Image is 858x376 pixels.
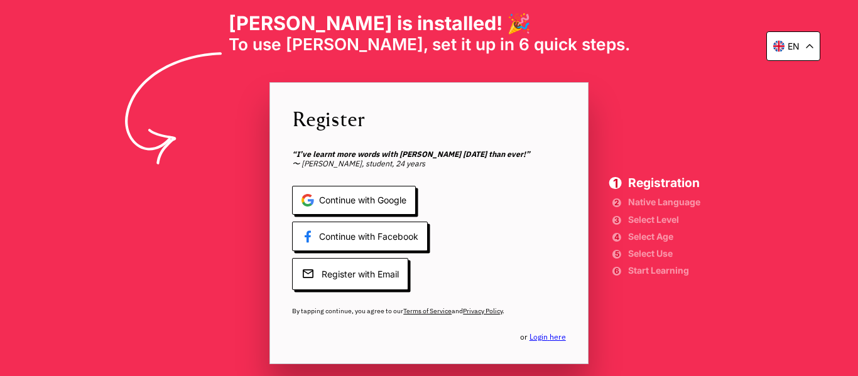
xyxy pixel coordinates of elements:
[529,331,566,341] a: Login here
[292,105,566,133] span: Register
[788,41,800,51] p: en
[292,306,566,315] span: By tapping continue, you agree to our and .
[628,267,700,274] span: Start Learning
[229,35,630,55] span: To use [PERSON_NAME], set it up in 6 quick steps.
[628,177,700,189] span: Registration
[628,198,700,206] span: Native Language
[292,149,530,159] b: “I’ve learnt more words with [PERSON_NAME] [DATE] than ever!”
[463,306,502,315] a: Privacy Policy
[292,186,416,215] span: Continue with Google
[628,233,700,240] span: Select Age
[292,258,408,290] span: Register with Email
[403,306,452,315] a: Terms of Service
[292,149,566,169] span: 〜 [PERSON_NAME], student, 24 years
[628,216,700,223] span: Select Level
[292,222,428,251] span: Continue with Facebook
[520,332,566,342] span: or
[628,250,700,257] span: Select Use
[229,12,630,35] h1: [PERSON_NAME] is installed! 🎉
